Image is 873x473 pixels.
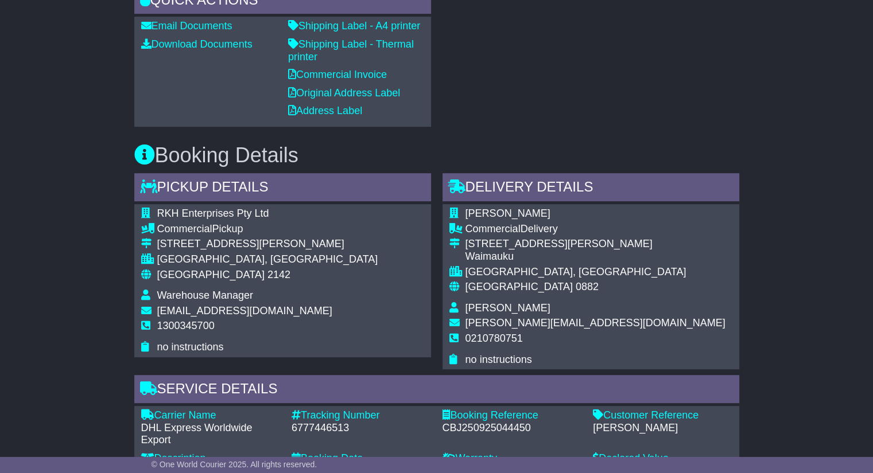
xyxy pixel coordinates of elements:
span: no instructions [465,354,532,365]
a: Commercial Invoice [288,69,387,80]
span: 1300345700 [157,320,215,331]
div: Pickup Details [134,173,431,204]
div: Waimauku [465,251,725,263]
div: CBJ250925044450 [443,422,582,435]
span: [PERSON_NAME] [465,302,550,314]
span: no instructions [157,341,224,353]
span: [PERSON_NAME][EMAIL_ADDRESS][DOMAIN_NAME] [465,317,725,329]
div: Carrier Name [141,409,281,422]
span: Commercial [465,223,521,234]
span: 2142 [267,269,290,280]
span: RKH Enterprises Pty Ltd [157,208,269,219]
div: Service Details [134,375,739,406]
span: [GEOGRAPHIC_DATA] [465,281,573,292]
div: [STREET_ADDRESS][PERSON_NAME] [157,238,378,251]
a: Shipping Label - A4 printer [288,20,420,32]
div: Declared Value [593,452,732,465]
div: Pickup [157,223,378,236]
span: Warehouse Manager [157,290,253,301]
div: [GEOGRAPHIC_DATA], [GEOGRAPHIC_DATA] [465,266,725,279]
span: [PERSON_NAME] [465,208,550,219]
span: 0882 [576,281,599,292]
div: Tracking Number [292,409,431,422]
div: 6777446513 [292,422,431,435]
div: Description [141,452,281,465]
span: [EMAIL_ADDRESS][DOMAIN_NAME] [157,305,332,316]
div: Booking Date [292,452,431,465]
a: Email Documents [141,20,232,32]
div: Warranty [443,452,582,465]
span: © One World Courier 2025. All rights reserved. [152,460,317,469]
div: [GEOGRAPHIC_DATA], [GEOGRAPHIC_DATA] [157,253,378,266]
div: [STREET_ADDRESS][PERSON_NAME] [465,238,725,251]
a: Shipping Label - Thermal printer [288,38,414,62]
div: Customer Reference [593,409,732,422]
div: DHL Express Worldwide Export [141,422,281,447]
h3: Booking Details [134,144,739,167]
a: Address Label [288,105,362,116]
a: Original Address Label [288,87,400,99]
div: Delivery Details [443,173,739,204]
span: Commercial [157,223,212,234]
div: [PERSON_NAME] [593,422,732,435]
a: Download Documents [141,38,253,50]
div: Delivery [465,223,725,236]
div: Booking Reference [443,409,582,422]
span: [GEOGRAPHIC_DATA] [157,269,265,280]
span: 0210780751 [465,333,523,344]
